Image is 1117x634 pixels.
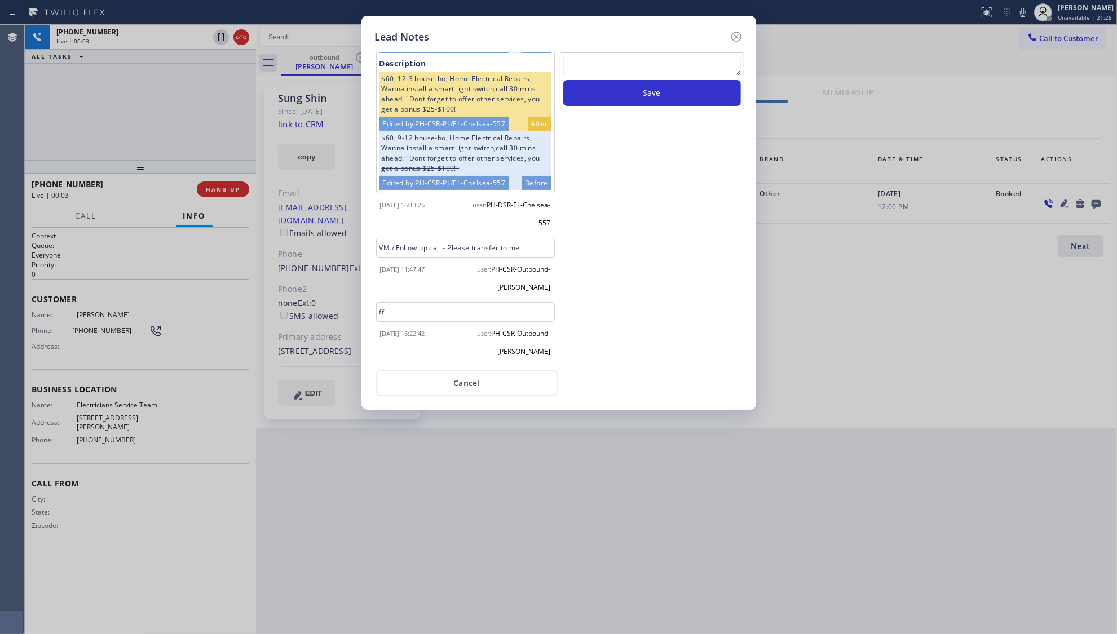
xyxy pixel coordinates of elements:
[380,201,425,209] span: [DATE] 16:13:26
[492,329,551,356] span: PH-CSR-Outbound-[PERSON_NAME]
[380,329,425,338] span: [DATE] 16:22:42
[522,176,551,190] div: Before
[380,265,425,273] span: [DATE] 11:47:47
[376,302,555,322] div: ff
[376,238,555,258] div: VM / Follow up call - Please transfer to me
[379,117,509,131] div: Edited by: PH-CSR-PL/EL-Chelsea-557
[376,370,558,396] button: Cancel
[375,29,430,45] h5: Lead Notes
[528,117,551,131] div: After
[379,131,551,176] div: $60, 9-12 house-ho, Home Electrical Repairs, Wanna install a smart light switch,call 30 mins ahea...
[492,264,551,292] span: PH-CSR-Outbound-[PERSON_NAME]
[473,201,487,209] span: user:
[563,80,741,106] button: Save
[379,176,509,190] div: Edited by: PH-CSR-PL/EL-Chelsea-557
[379,56,551,72] div: Description
[379,72,551,117] div: $60, 12-3 house-ho, Home Electrical Repairs, Wanna install a smart light switch,call 30 mins ahea...
[478,265,492,273] span: user:
[478,329,492,338] span: user:
[487,200,551,228] span: PH-DSR-EL-Chelsea-557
